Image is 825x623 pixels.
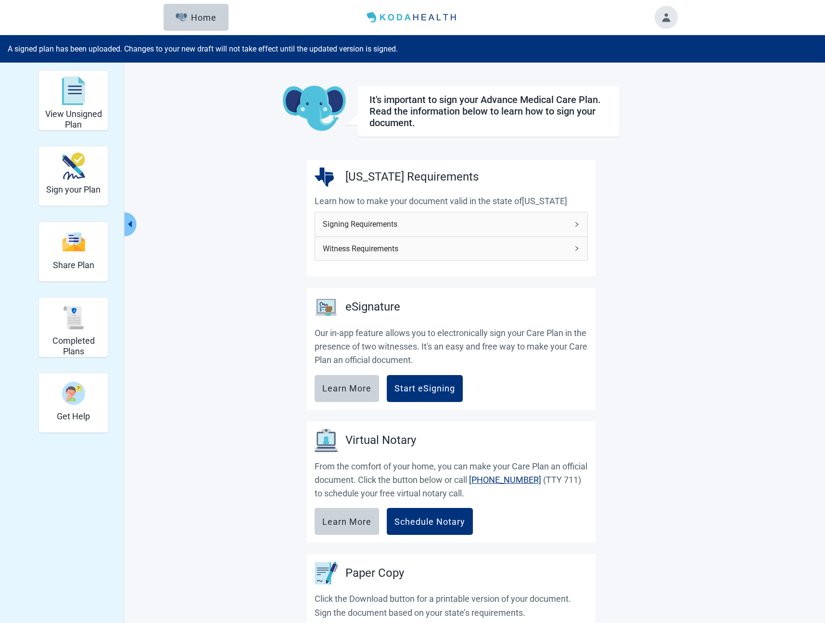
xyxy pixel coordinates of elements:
[43,336,104,356] h2: Completed Plans
[315,508,379,535] button: Learn More
[322,384,371,393] div: Learn More
[387,375,463,402] button: Start eSigning
[322,517,371,526] div: Learn More
[38,297,108,357] div: Completed Plans
[394,384,455,393] div: Start eSigning
[62,77,85,105] img: svg%3e
[126,220,135,229] span: caret-left
[38,221,108,282] div: Share Plan
[387,508,473,535] button: Schedule Notary
[38,146,108,206] div: Sign your Plan
[315,375,379,402] button: Learn More
[176,13,217,22] div: Home
[62,306,85,329] img: svg%3e
[38,70,108,130] div: View Unsigned Plan
[394,517,465,526] div: Schedule Notary
[62,232,85,252] img: svg%3e
[62,382,85,405] img: person-question-x68TBcxA.svg
[53,260,94,271] h2: Share Plan
[46,184,101,195] h2: Sign your Plan
[125,212,137,236] button: Collapse menu
[43,109,104,130] h2: View Unsigned Plan
[38,373,108,433] div: Get Help
[176,13,188,22] img: Elephant
[62,153,85,180] img: make_plan_official-CpYJDfBD.svg
[164,4,228,31] button: ElephantHome
[57,411,90,422] h2: Get Help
